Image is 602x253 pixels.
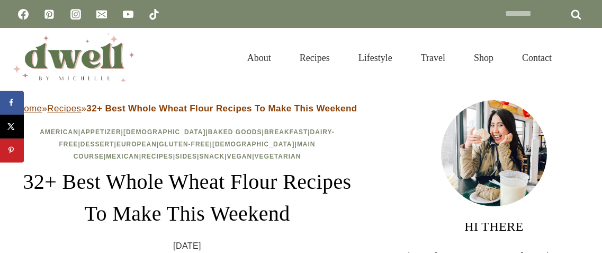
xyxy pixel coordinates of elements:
[47,103,81,114] a: Recipes
[344,39,407,76] a: Lifestyle
[508,39,566,76] a: Contact
[91,4,112,25] a: Email
[175,153,197,160] a: Sides
[199,153,224,160] a: Snack
[399,217,589,236] h3: HI THERE
[13,33,134,82] img: DWELL by michelle
[141,153,173,160] a: Recipes
[285,39,344,76] a: Recipes
[13,166,362,230] h1: 32+ Best Whole Wheat Flour Recipes To Make This Weekend
[227,153,253,160] a: Vegan
[118,4,139,25] a: YouTube
[255,153,301,160] a: Vegetarian
[212,141,295,148] a: [DEMOGRAPHIC_DATA]
[116,141,157,148] a: European
[13,4,34,25] a: Facebook
[65,4,86,25] a: Instagram
[86,103,357,114] strong: 32+ Best Whole Wheat Flour Recipes To Make This Weekend
[40,128,335,160] span: | | | | | | | | | | | | | | | |
[233,39,566,76] nav: Primary Navigation
[571,49,589,67] button: View Search Form
[17,103,42,114] a: Home
[264,128,308,136] a: Breakfast
[143,4,165,25] a: TikTok
[80,128,121,136] a: Appetizer
[123,128,206,136] a: [DEMOGRAPHIC_DATA]
[17,103,357,114] span: » »
[208,128,262,136] a: Baked Goods
[233,39,285,76] a: About
[80,141,114,148] a: Dessert
[40,128,78,136] a: American
[407,39,460,76] a: Travel
[159,141,210,148] a: Gluten-Free
[106,153,139,160] a: Mexican
[460,39,508,76] a: Shop
[39,4,60,25] a: Pinterest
